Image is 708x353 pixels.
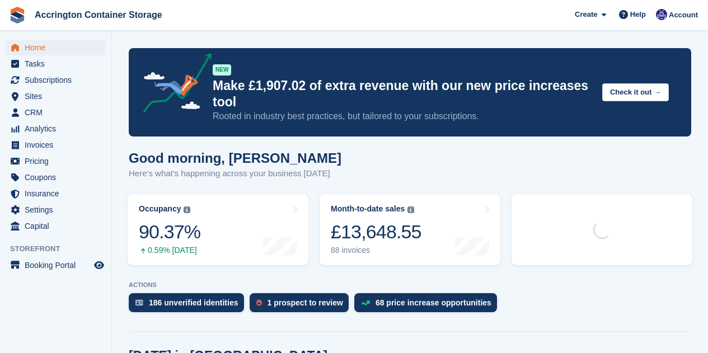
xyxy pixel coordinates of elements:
[6,186,106,201] a: menu
[134,53,212,117] img: price-adjustments-announcement-icon-8257ccfd72463d97f412b2fc003d46551f7dbcb40ab6d574587a9cd5c0d94...
[6,137,106,153] a: menu
[376,298,491,307] div: 68 price increase opportunities
[656,9,667,20] img: Jacob Connolly
[139,204,181,214] div: Occupancy
[320,194,500,265] a: Month-to-date sales £13,648.55 88 invoices
[25,137,92,153] span: Invoices
[6,218,106,234] a: menu
[331,220,421,243] div: £13,648.55
[10,243,111,255] span: Storefront
[25,186,92,201] span: Insurance
[331,246,421,255] div: 88 invoices
[25,202,92,218] span: Settings
[6,40,106,55] a: menu
[128,194,308,265] a: Occupancy 90.37% 0.59% [DATE]
[92,258,106,272] a: Preview store
[630,9,646,20] span: Help
[135,299,143,306] img: verify_identity-adf6edd0f0f0b5bbfe63781bf79b02c33cf7c696d77639b501bdc392416b5a36.svg
[139,246,200,255] div: 0.59% [DATE]
[407,206,414,213] img: icon-info-grey-7440780725fd019a000dd9b08b2336e03edf1995a4989e88bcd33f0948082b44.svg
[25,56,92,72] span: Tasks
[25,257,92,273] span: Booking Portal
[25,218,92,234] span: Capital
[6,121,106,137] a: menu
[6,257,106,273] a: menu
[361,300,370,305] img: price_increase_opportunities-93ffe204e8149a01c8c9dc8f82e8f89637d9d84a8eef4429ea346261dce0b2c0.svg
[256,299,262,306] img: prospect-51fa495bee0391a8d652442698ab0144808aea92771e9ea1ae160a38d050c398.svg
[149,298,238,307] div: 186 unverified identities
[129,150,341,166] h1: Good morning, [PERSON_NAME]
[25,72,92,88] span: Subscriptions
[25,88,92,104] span: Sites
[9,7,26,23] img: stora-icon-8386f47178a22dfd0bd8f6a31ec36ba5ce8667c1dd55bd0f319d3a0aa187defe.svg
[602,83,669,102] button: Check it out →
[354,293,503,318] a: 68 price increase opportunities
[213,110,593,123] p: Rooted in industry best practices, but tailored to your subscriptions.
[213,78,593,110] p: Make £1,907.02 of extra revenue with our new price increases tool
[25,170,92,185] span: Coupons
[268,298,343,307] div: 1 prospect to review
[129,293,250,318] a: 186 unverified identities
[6,202,106,218] a: menu
[25,121,92,137] span: Analytics
[30,6,167,24] a: Accrington Container Storage
[129,167,341,180] p: Here's what's happening across your business [DATE]
[139,220,200,243] div: 90.37%
[6,153,106,169] a: menu
[213,64,231,76] div: NEW
[575,9,597,20] span: Create
[25,105,92,120] span: CRM
[25,40,92,55] span: Home
[25,153,92,169] span: Pricing
[129,281,691,289] p: ACTIONS
[184,206,190,213] img: icon-info-grey-7440780725fd019a000dd9b08b2336e03edf1995a4989e88bcd33f0948082b44.svg
[6,170,106,185] a: menu
[6,72,106,88] a: menu
[250,293,354,318] a: 1 prospect to review
[6,88,106,104] a: menu
[6,56,106,72] a: menu
[6,105,106,120] a: menu
[331,204,405,214] div: Month-to-date sales
[669,10,698,21] span: Account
